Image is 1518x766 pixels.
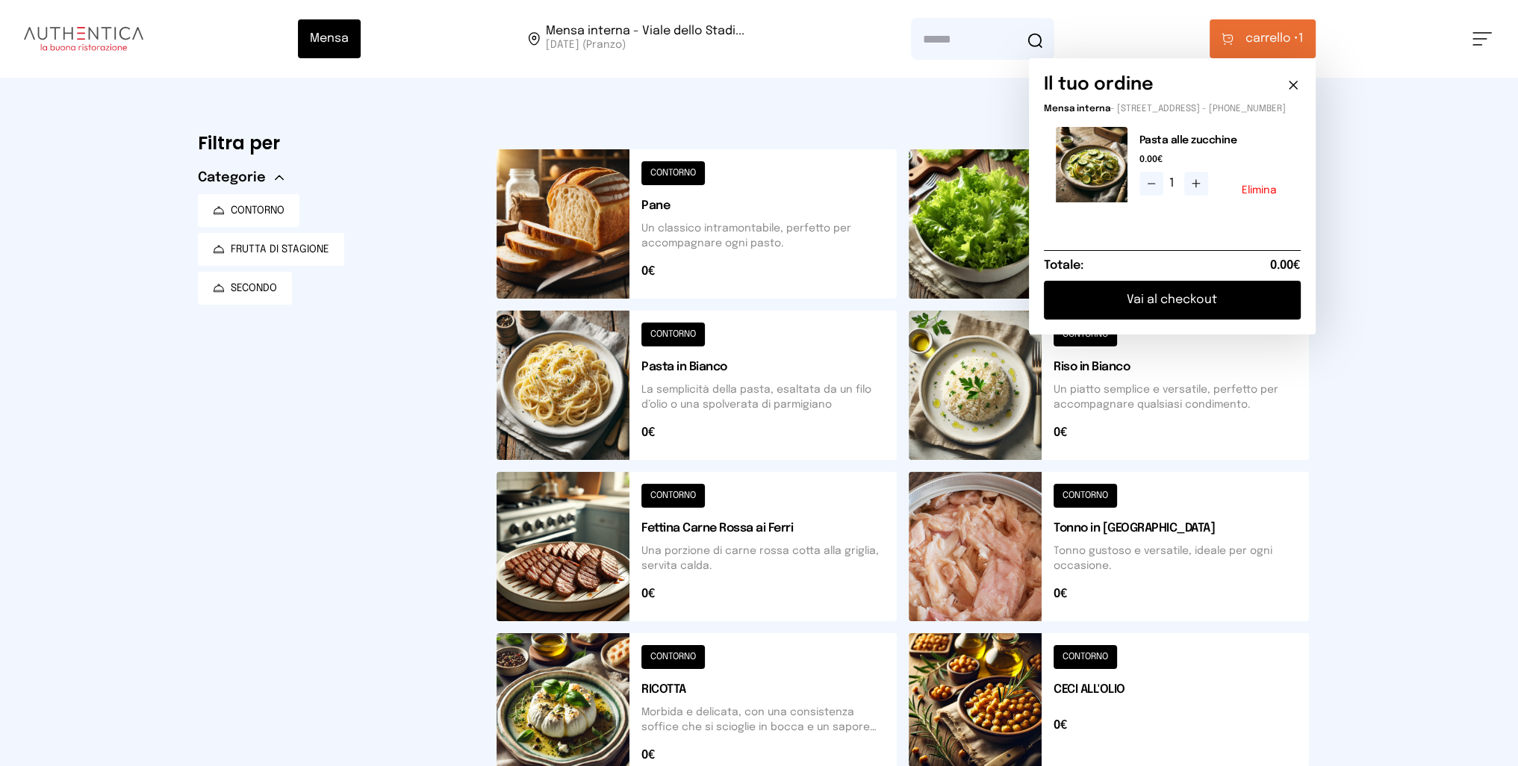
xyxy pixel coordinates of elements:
span: Viale dello Stadio, 77, 05100 Terni TR, Italia [546,25,744,52]
button: CONTORNO [198,194,299,227]
span: SECONDO [231,281,277,296]
button: Elimina [1242,185,1277,196]
img: logo.8f33a47.png [24,27,143,51]
span: [DATE] (Pranzo) [546,37,744,52]
button: Categorie [198,167,284,188]
h6: Il tuo ordine [1044,73,1154,97]
button: FRUTTA DI STAGIONE [198,233,344,266]
span: 0.00€ [1270,257,1301,275]
button: Mensa [298,19,361,58]
p: - [STREET_ADDRESS] - [PHONE_NUMBER] [1044,103,1301,115]
button: Vai al checkout [1044,281,1301,320]
span: 1 [1169,175,1178,193]
span: 1 [1245,30,1304,48]
span: carrello • [1245,30,1298,48]
span: Categorie [198,167,266,188]
span: CONTORNO [231,203,284,218]
h6: Totale: [1044,257,1083,275]
img: media [1056,127,1127,202]
button: carrello •1 [1210,19,1316,58]
span: FRUTTA DI STAGIONE [231,242,329,257]
h2: Pasta alle zucchine [1139,133,1289,148]
h6: Filtra per [198,131,473,155]
button: SECONDO [198,272,292,305]
span: Mensa interna [1044,105,1110,113]
span: 0.00€ [1139,154,1289,166]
